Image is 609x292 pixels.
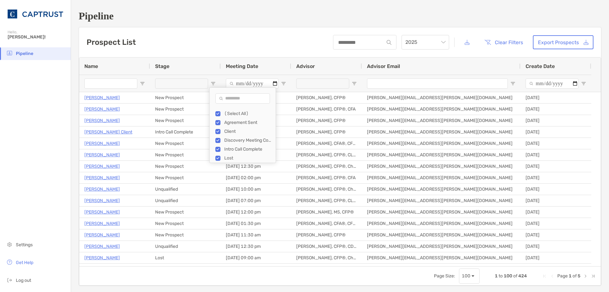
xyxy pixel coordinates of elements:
[150,264,221,275] div: Intro Call Complete
[224,146,272,152] div: Intro Call Complete
[521,229,591,241] div: [DATE]
[150,207,221,218] div: New Prospect
[362,229,521,241] div: [PERSON_NAME][EMAIL_ADDRESS][PERSON_NAME][DOMAIN_NAME]
[84,162,120,170] p: [PERSON_NAME]
[224,111,272,116] div: (Select All)
[150,115,221,126] div: New Prospect
[210,109,276,180] div: Filter List
[296,63,315,69] span: Advisor
[150,172,221,183] div: New Prospect
[362,241,521,252] div: [PERSON_NAME][EMAIL_ADDRESS][PERSON_NAME][DOMAIN_NAME]
[362,207,521,218] div: [PERSON_NAME][EMAIL_ADDRESS][PERSON_NAME][DOMAIN_NAME]
[352,81,357,86] button: Open Filter Menu
[84,242,120,250] p: [PERSON_NAME]
[521,115,591,126] div: [DATE]
[521,172,591,183] div: [DATE]
[221,264,291,275] div: [DATE] 12:00 am
[362,115,521,126] div: [PERSON_NAME][EMAIL_ADDRESS][PERSON_NAME][DOMAIN_NAME]
[281,81,286,86] button: Open Filter Menu
[362,195,521,206] div: [PERSON_NAME][EMAIL_ADDRESS][PERSON_NAME][DOMAIN_NAME]
[150,241,221,252] div: Unqualified
[150,138,221,149] div: New Prospect
[84,220,120,227] a: [PERSON_NAME]
[367,63,400,69] span: Advisor Email
[84,94,120,102] a: [PERSON_NAME]
[150,92,221,103] div: New Prospect
[84,63,98,69] span: Name
[221,184,291,195] div: [DATE] 10:00 am
[521,126,591,138] div: [DATE]
[84,151,120,159] p: [PERSON_NAME]
[140,81,145,86] button: Open Filter Menu
[362,218,521,229] div: [PERSON_NAME][EMAIL_ADDRESS][PERSON_NAME][DOMAIN_NAME]
[367,78,508,89] input: Advisor Email Filter Input
[84,105,120,113] a: [PERSON_NAME]
[573,273,577,279] span: of
[6,49,13,57] img: pipeline icon
[291,264,362,275] div: [PERSON_NAME], CFP®
[583,274,588,279] div: Next Page
[6,276,13,284] img: logout icon
[84,185,120,193] a: [PERSON_NAME]
[224,120,272,125] div: Agreement Sent
[510,81,515,86] button: Open Filter Menu
[521,138,591,149] div: [DATE]
[6,241,13,248] img: settings icon
[84,174,120,182] p: [PERSON_NAME]
[362,264,521,275] div: [PERSON_NAME][EMAIL_ADDRESS][PERSON_NAME][DOMAIN_NAME]
[578,273,580,279] span: 5
[291,172,362,183] div: [PERSON_NAME], CFP®, CFA
[84,128,132,136] a: [PERSON_NAME] Client
[226,63,258,69] span: Meeting Date
[291,126,362,138] div: [PERSON_NAME], CFP®
[84,265,120,273] a: [PERSON_NAME]
[291,149,362,160] div: [PERSON_NAME], CFP®, CLU®
[362,172,521,183] div: [PERSON_NAME][EMAIL_ADDRESS][PERSON_NAME][DOMAIN_NAME]
[462,273,470,279] div: 100
[8,3,63,25] img: CAPTRUST Logo
[84,139,120,147] a: [PERSON_NAME]
[291,115,362,126] div: [PERSON_NAME], CFP®
[533,35,593,49] a: Export Prospects
[8,34,67,40] span: [PERSON_NAME]!
[521,252,591,263] div: [DATE]
[221,218,291,229] div: [DATE] 01:30 pm
[84,197,120,205] p: [PERSON_NAME]
[387,40,391,45] img: input icon
[291,92,362,103] div: [PERSON_NAME], CFP®
[291,241,362,252] div: [PERSON_NAME], CFP®, CDFA®
[521,184,591,195] div: [DATE]
[84,208,120,216] a: [PERSON_NAME]
[591,274,596,279] div: Last Page
[16,242,33,248] span: Settings
[362,104,521,115] div: [PERSON_NAME][EMAIL_ADDRESS][PERSON_NAME][DOMAIN_NAME]
[221,161,291,172] div: [DATE] 12:30 pm
[150,104,221,115] div: New Prospect
[150,229,221,241] div: New Prospect
[291,218,362,229] div: [PERSON_NAME], CFA®, CFP®
[521,149,591,160] div: [DATE]
[84,78,137,89] input: Name Filter Input
[521,241,591,252] div: [DATE]
[362,138,521,149] div: [PERSON_NAME][EMAIL_ADDRESS][PERSON_NAME][DOMAIN_NAME]
[362,161,521,172] div: [PERSON_NAME][EMAIL_ADDRESS][PERSON_NAME][DOMAIN_NAME]
[291,252,362,263] div: [PERSON_NAME], CFP®, ChFC®
[6,258,13,266] img: get-help icon
[155,63,169,69] span: Stage
[362,149,521,160] div: [PERSON_NAME][EMAIL_ADDRESS][PERSON_NAME][DOMAIN_NAME]
[16,51,33,56] span: Pipeline
[521,218,591,229] div: [DATE]
[504,273,512,279] span: 100
[526,78,579,89] input: Create Date Filter Input
[480,35,528,49] button: Clear Filters
[362,126,521,138] div: [PERSON_NAME][EMAIL_ADDRESS][PERSON_NAME][DOMAIN_NAME]
[495,273,498,279] span: 1
[513,273,517,279] span: of
[16,260,33,265] span: Get Help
